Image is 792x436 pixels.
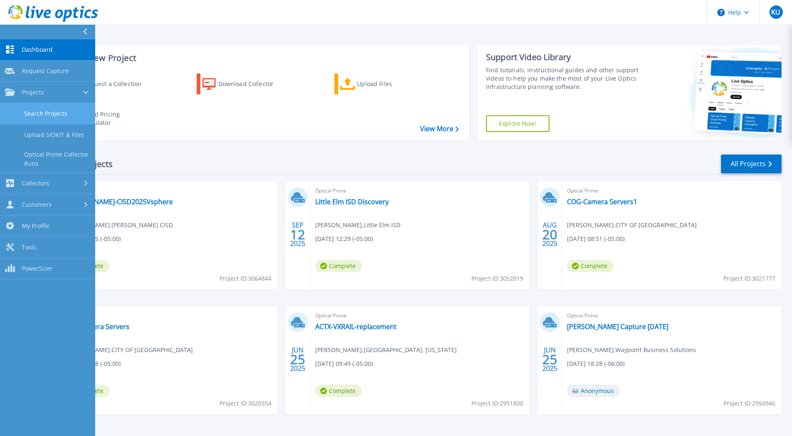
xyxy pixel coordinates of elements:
div: Request a Collection [83,76,150,92]
a: COG-Camera Servers1 [567,198,637,206]
span: Complete [315,260,362,272]
a: ACTX-VXRAIL-replacement [315,322,397,331]
div: JUN 2025 [290,344,306,375]
span: Customers [22,201,52,208]
span: 20 [542,231,557,238]
span: Dashboard [22,46,53,53]
span: [PERSON_NAME] , Waypoint Business Solutions [567,345,696,355]
span: [DATE] 18:28 (-06:00) [567,359,625,368]
div: Download Collector [218,76,285,92]
span: Projects [22,89,44,96]
a: Upload Files [334,74,428,94]
span: 25 [542,356,557,363]
span: Complete [567,260,614,272]
span: Anonymous [567,385,620,397]
span: Collectors [22,180,49,187]
a: Cloud Pricing Calculator [59,108,152,129]
h3: Start a New Project [59,53,458,63]
span: [PERSON_NAME] , CITY OF [GEOGRAPHIC_DATA] [567,221,697,230]
span: Project ID: 3052019 [471,274,523,283]
span: [DATE] 08:51 (-05:00) [567,234,625,243]
a: [PERSON_NAME]-CISD2025Vsphere [63,198,173,206]
a: COG-Camera Servers [63,322,129,331]
span: Project ID: 3021777 [724,274,775,283]
span: KU [771,9,780,15]
a: All Projects [721,155,782,173]
span: Complete [315,385,362,397]
span: Optical Prime [63,186,273,195]
span: [PERSON_NAME] , [GEOGRAPHIC_DATA], [US_STATE] [315,345,457,355]
span: Optical Prime [567,311,777,320]
div: SEP 2025 [290,219,306,250]
span: [PERSON_NAME] , Little Elm ISD [315,221,400,230]
div: Find tutorials, instructional guides and other support videos to help you make the most of your L... [486,66,641,91]
a: [PERSON_NAME] Capture [DATE] [567,322,668,331]
div: AUG 2025 [542,219,558,250]
span: My Profile [22,222,49,230]
span: Project ID: 3064844 [220,274,271,283]
span: 25 [290,356,305,363]
div: JUN 2025 [542,344,558,375]
div: Cloud Pricing Calculator [82,110,149,127]
div: Upload Files [357,76,424,92]
span: Project ID: 2951800 [471,399,523,408]
span: Request Capture [22,67,69,75]
span: Optical Prime [315,311,525,320]
div: Support Video Library [486,52,641,63]
a: Little Elm ISD Discovery [315,198,389,206]
a: Download Collector [197,74,290,94]
a: Explore Now! [486,115,549,132]
span: [PERSON_NAME] , [PERSON_NAME] CISD [63,221,173,230]
span: Project ID: 2950946 [724,399,775,408]
span: [PERSON_NAME] , CITY OF [GEOGRAPHIC_DATA] [63,345,193,355]
span: Optical Prime [315,186,525,195]
span: Tools [22,243,36,251]
span: Optical Prime [63,311,273,320]
span: Project ID: 3020354 [220,399,271,408]
span: [DATE] 12:29 (-05:00) [315,234,373,243]
a: Request a Collection [59,74,152,94]
a: View More [420,125,459,133]
span: PowerSizer [22,265,53,272]
span: 12 [290,231,305,238]
span: Optical Prime [567,186,777,195]
span: [DATE] 09:49 (-05:00) [315,359,373,368]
